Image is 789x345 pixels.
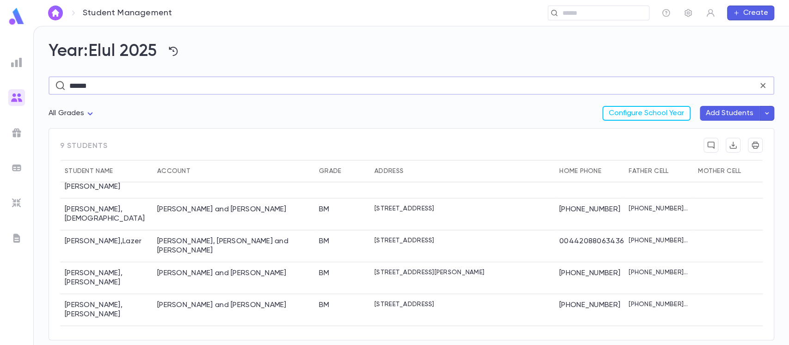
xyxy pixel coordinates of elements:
div: [PERSON_NAME] , [PERSON_NAME] [60,262,153,294]
div: Father Cell [624,160,693,182]
img: imports_grey.530a8a0e642e233f2baf0ef88e8c9fcb.svg [11,197,22,209]
div: 004420888003357 [555,166,624,198]
button: Add Students [700,106,759,121]
div: Schlesinger, Moishe Uri and Eidel [157,269,287,278]
div: Student Name [65,160,113,182]
img: students_gradient.3b4df2a2b995ef5086a14d9e1675a5ee.svg [11,92,22,103]
p: Student Management [83,8,172,18]
button: Create [727,6,774,20]
div: BM [319,205,330,214]
p: [PHONE_NUMBER], [PHONE_NUMBER], [PHONE_NUMBER] [629,205,689,212]
div: Address [370,160,555,182]
p: [STREET_ADDRESS] [374,237,434,244]
div: Account [153,160,314,182]
img: batches_grey.339ca447c9d9533ef1741baa751efc33.svg [11,162,22,173]
div: BM [319,237,330,246]
img: home_white.a664292cf8c1dea59945f0da9f25487c.svg [50,9,61,17]
p: [STREET_ADDRESS] [374,301,434,308]
div: Grade [314,160,370,182]
img: letters_grey.7941b92b52307dd3b8a917253454ce1c.svg [11,233,22,244]
p: [PHONE_NUMBER], [PHONE_NUMBER] [629,237,689,244]
div: Home Phone [555,160,624,182]
h2: Year: Elul 2025 [49,41,774,62]
div: BM [319,301,330,310]
div: [PERSON_NAME] , [DEMOGRAPHIC_DATA] [60,198,153,230]
span: 9 students [60,138,108,160]
div: Grade [319,160,341,182]
span: All Grades [49,110,85,117]
img: logo [7,7,26,25]
img: campaigns_grey.99e729a5f7ee94e3726e6486bddda8f1.svg [11,127,22,138]
div: Student Name [60,160,153,182]
div: [PERSON_NAME] , [PERSON_NAME] [60,166,153,198]
p: [PHONE_NUMBER], [PHONE_NUMBER], [PHONE_NUMBER] [629,301,689,308]
div: Home Phone [559,160,601,182]
div: Account [157,160,190,182]
div: Address [374,160,404,182]
div: [PHONE_NUMBER] [555,294,624,326]
div: [PERSON_NAME] , Lazer [60,230,153,262]
div: [PERSON_NAME] , [PERSON_NAME] [60,294,153,326]
img: reports_grey.c525e4749d1bce6a11f5fe2a8de1b229.svg [11,57,22,68]
p: [STREET_ADDRESS] [374,205,434,212]
div: Mother Cell [693,160,763,182]
p: [PHONE_NUMBER], [PHONE_NUMBER] [629,269,689,276]
div: Father Cell [629,160,668,182]
button: Configure School Year [602,106,691,121]
div: BM [319,269,330,278]
div: Schlesinger, Yoel Mordechai and Esther [157,205,287,214]
div: All Grades [49,105,96,123]
div: 00442088063436 [555,230,624,262]
div: Mother Cell [698,160,741,182]
div: [PHONE_NUMBER] [555,198,624,230]
div: Schlesinger, Aba and Chana [157,237,310,255]
div: Schlesinger, Shloime and Chaya [157,301,287,310]
div: [PHONE_NUMBER] [555,262,624,294]
p: [STREET_ADDRESS][PERSON_NAME] [374,269,484,276]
